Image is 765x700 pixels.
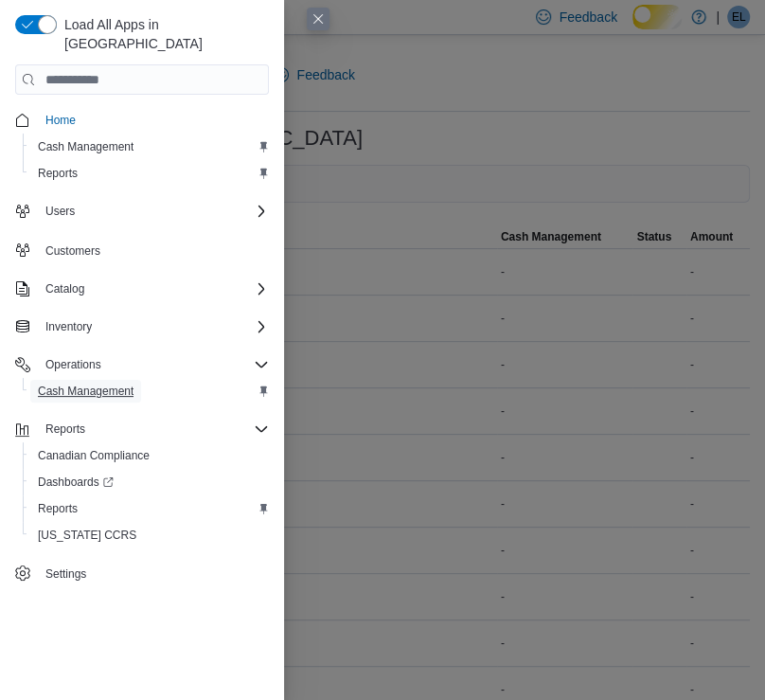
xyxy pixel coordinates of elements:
button: Reports [8,416,276,442]
a: [US_STATE] CCRS [30,524,144,547]
a: Dashboards [30,471,121,494]
button: Inventory [8,314,276,340]
button: Reports [23,495,276,522]
span: Cash Management [38,384,133,399]
span: Home [45,113,76,128]
span: Operations [45,357,101,372]
span: Inventory [45,319,92,334]
button: Customers [8,236,276,263]
button: Operations [8,351,276,378]
a: Settings [38,563,94,585]
span: Customers [38,238,269,261]
button: [US_STATE] CCRS [23,522,276,548]
span: Canadian Compliance [30,444,269,467]
button: Reports [38,418,93,440]
button: Operations [38,353,109,376]
a: Dashboards [23,469,276,495]
a: Cash Management [30,380,141,403]
button: Cash Management [23,134,276,160]
button: Reports [23,160,276,187]
span: Cash Management [30,135,269,158]
span: [US_STATE] CCRS [38,528,136,543]
button: Catalog [8,276,276,302]
span: Inventory [38,315,269,338]
span: Reports [45,422,85,437]
span: Reports [38,418,269,440]
button: Home [8,106,276,134]
span: Cash Management [38,139,133,154]
span: Reports [38,166,78,181]
span: Dashboards [38,475,114,490]
button: Users [8,198,276,224]
button: Settings [8,560,276,587]
span: Users [45,204,75,219]
span: Settings [38,562,269,585]
span: Cash Management [30,380,269,403]
span: Home [38,108,269,132]
span: Load All Apps in [GEOGRAPHIC_DATA] [57,15,269,53]
span: Users [38,200,269,223]
button: Users [38,200,82,223]
a: Reports [30,162,85,185]
a: Customers [38,240,108,262]
button: Close this dialog [307,8,329,30]
span: Canadian Compliance [38,448,150,463]
span: Settings [45,566,86,582]
a: Reports [30,497,85,520]
button: Catalog [38,278,92,300]
a: Canadian Compliance [30,444,157,467]
span: Reports [30,497,269,520]
span: Reports [38,501,78,516]
button: Canadian Compliance [23,442,276,469]
button: Cash Management [23,378,276,404]
span: Customers [45,243,100,259]
button: Inventory [38,315,99,338]
a: Home [38,109,83,132]
span: Dashboards [30,471,269,494]
span: Reports [30,162,269,185]
span: Washington CCRS [30,524,269,547]
span: Operations [38,353,269,376]
nav: Complex example [15,99,269,591]
a: Cash Management [30,135,141,158]
span: Catalog [38,278,269,300]
span: Catalog [45,281,84,296]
